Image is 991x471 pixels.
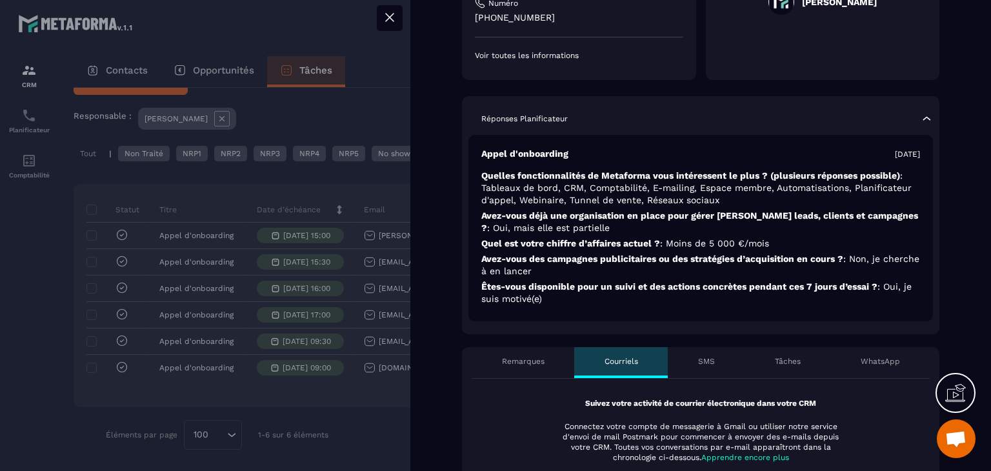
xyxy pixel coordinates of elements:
p: Courriels [605,356,638,366]
p: Avez-vous déjà une organisation en place pour gérer [PERSON_NAME] leads, clients et campagnes ? [481,210,920,234]
span: Apprendre encore plus [701,453,789,462]
p: Réponses Planificateur [481,114,568,124]
span: : Oui, mais elle est partielle [487,223,610,233]
p: Quel est votre chiffre d’affaires actuel ? [481,237,920,250]
p: Voir toutes les informations [475,50,683,61]
p: WhatsApp [861,356,900,366]
p: Avez-vous des campagnes publicitaires ou des stratégies d’acquisition en cours ? [481,253,920,277]
p: Suivez votre activité de courrier électronique dans votre CRM [494,398,907,408]
p: Quelles fonctionnalités de Metaforma vous intéressent le plus ? (plusieurs réponses possible) [481,170,920,206]
p: Connectez votre compte de messagerie à Gmail ou utiliser notre service d'envoi de mail Postmark p... [554,421,847,463]
p: [PHONE_NUMBER] [475,12,683,24]
p: Êtes-vous disponible pour un suivi et des actions concrètes pendant ces 7 jours d’essai ? [481,281,920,305]
span: : Moins de 5 000 €/mois [660,238,769,248]
span: : Tableaux de bord, CRM, Comptabilité, E-mailing, Espace membre, Automatisations, Planificateur d... [481,170,912,205]
p: Tâches [775,356,801,366]
p: SMS [698,356,715,366]
p: [DATE] [895,149,920,159]
p: Appel d'onboarding [481,148,568,160]
p: Remarques [502,356,545,366]
div: Ouvrir le chat [937,419,976,458]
